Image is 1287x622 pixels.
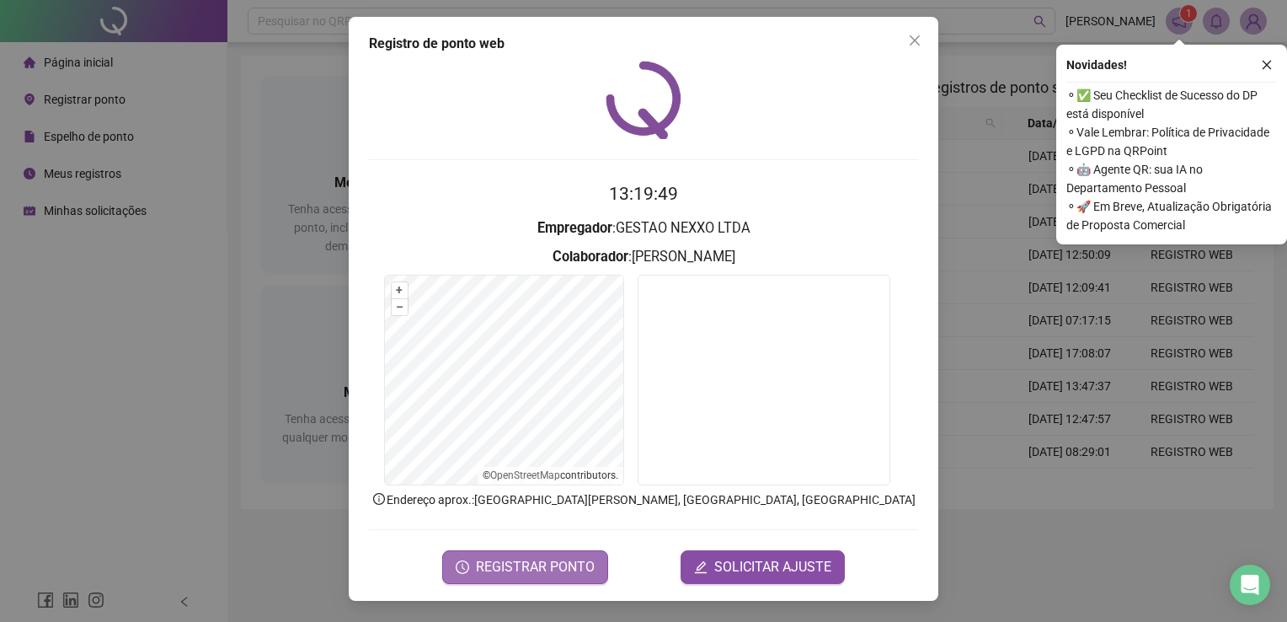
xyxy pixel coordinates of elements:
[714,557,831,577] span: SOLICITAR AJUSTE
[490,469,560,481] a: OpenStreetMap
[1066,160,1277,197] span: ⚬ 🤖 Agente QR: sua IA no Departamento Pessoal
[1066,86,1277,123] span: ⚬ ✅ Seu Checklist de Sucesso do DP está disponível
[392,299,408,315] button: –
[1066,197,1277,234] span: ⚬ 🚀 Em Breve, Atualização Obrigatória de Proposta Comercial
[537,220,612,236] strong: Empregador
[681,550,845,584] button: editSOLICITAR AJUSTE
[1066,123,1277,160] span: ⚬ Vale Lembrar: Política de Privacidade e LGPD na QRPoint
[908,34,921,47] span: close
[392,282,408,298] button: +
[456,560,469,574] span: clock-circle
[369,246,918,268] h3: : [PERSON_NAME]
[1261,59,1273,71] span: close
[476,557,595,577] span: REGISTRAR PONTO
[694,560,708,574] span: edit
[371,491,387,507] span: info-circle
[901,27,928,54] button: Close
[1230,565,1270,605] div: Open Intercom Messenger
[609,184,678,204] time: 13:19:49
[483,469,618,481] li: © contributors.
[1066,56,1127,74] span: Novidades !
[553,249,628,265] strong: Colaborador
[606,61,681,139] img: QRPoint
[369,34,918,54] div: Registro de ponto web
[369,491,918,509] p: Endereço aprox. : [GEOGRAPHIC_DATA][PERSON_NAME], [GEOGRAPHIC_DATA], [GEOGRAPHIC_DATA]
[369,217,918,239] h3: : GESTAO NEXXO LTDA
[442,550,608,584] button: REGISTRAR PONTO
